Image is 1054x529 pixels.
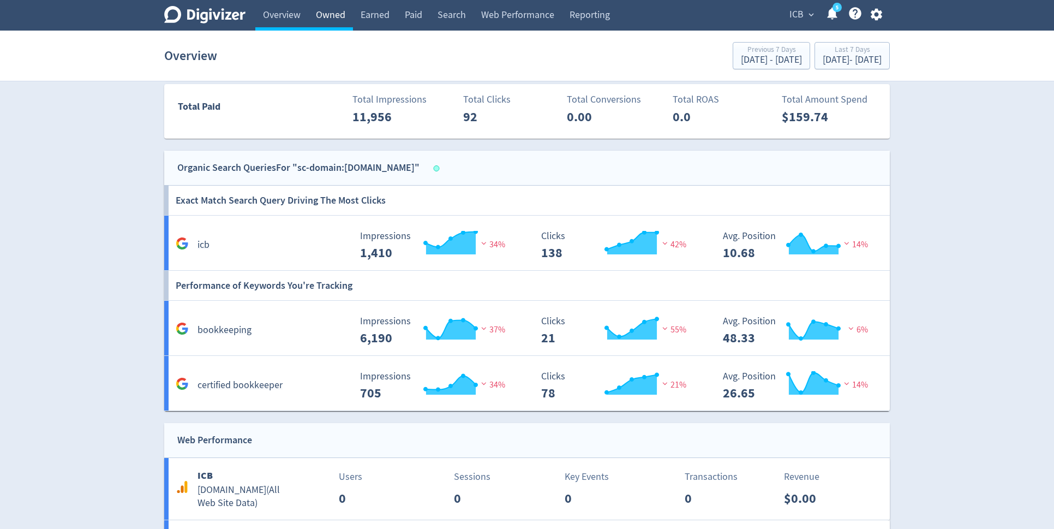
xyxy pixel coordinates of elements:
a: bookkeeping Impressions 6,190 Impressions 6,190 37% Clicks 21 Clicks 21 55% Avg. Position 48.33 A... [164,301,890,356]
svg: Avg. Position 10.68 [717,231,881,260]
span: expand_more [806,10,816,20]
div: [DATE] - [DATE] [823,55,882,65]
p: Sessions [454,469,490,484]
h6: Performance of Keywords You're Tracking [176,271,352,300]
p: Revenue [784,469,825,484]
h5: icb [197,239,209,252]
span: 14% [841,239,868,250]
svg: Avg. Position 26.65 [717,371,881,400]
img: negative-performance.svg [478,379,489,388]
div: Total Paid [165,99,285,120]
svg: Google Analytics [176,322,189,335]
img: negative-performance.svg [841,239,852,247]
h5: [DOMAIN_NAME] ( All Web Site Data ) [197,484,289,510]
span: 14% [841,379,868,390]
p: 0 [339,489,355,508]
svg: Google Analytics [176,377,189,390]
span: 34% [478,239,505,250]
img: negative-performance.svg [478,324,489,332]
p: $159.74 [782,107,845,127]
svg: Clicks 138 [536,231,699,260]
p: 0 [454,489,470,508]
svg: Avg. Position 48.33 [717,316,881,345]
p: Key Events [565,469,609,484]
p: Total Clicks [463,92,562,107]
div: Last 7 Days [823,46,882,55]
p: Total Amount Spend [782,92,881,107]
p: 0.0 [673,107,735,127]
p: 0 [565,489,580,508]
img: negative-performance.svg [846,324,857,332]
button: Last 7 Days[DATE]- [DATE] [815,42,890,69]
svg: Clicks 21 [536,316,699,345]
a: icb Impressions 1,410 Impressions 1,410 34% Clicks 138 Clicks 138 42% Avg. Position 10.68 Avg. Po... [164,216,890,271]
svg: Clicks 78 [536,371,699,400]
div: [DATE] - [DATE] [741,55,802,65]
svg: Google Analytics [176,480,189,494]
p: $0.00 [784,489,825,508]
svg: Impressions 705 [355,371,518,400]
div: Previous 7 Days [741,46,802,55]
img: negative-performance.svg [660,239,670,247]
div: Web Performance [177,432,252,448]
p: Total Impressions [352,92,451,107]
button: ICB [786,6,817,23]
span: 21% [660,379,686,390]
span: 37% [478,324,505,335]
span: 34% [478,379,505,390]
p: 0 [685,489,700,508]
a: 5 [833,3,842,12]
h6: Exact Match Search Query Driving The Most Clicks [176,186,386,215]
span: 55% [660,324,686,335]
span: 42% [660,239,686,250]
b: ICB [197,469,213,482]
span: Data last synced: 5 Sep 2025, 12:03am (AEST) [434,165,443,171]
button: Previous 7 Days[DATE] - [DATE] [733,42,810,69]
span: 6% [846,324,868,335]
img: negative-performance.svg [660,379,670,388]
p: 0.00 [567,107,630,127]
img: negative-performance.svg [660,324,670,332]
h1: Overview [164,38,217,73]
img: negative-performance.svg [841,379,852,388]
h5: certified bookkeeper [197,379,283,392]
svg: Impressions 6,190 [355,316,518,345]
a: certified bookkeeper Impressions 705 Impressions 705 34% Clicks 78 Clicks 78 21% Avg. Position 26... [164,356,890,411]
span: ICB [789,6,804,23]
div: Organic Search Queries For "sc-domain:[DOMAIN_NAME]" [177,160,420,176]
h5: bookkeeping [197,324,251,337]
img: negative-performance.svg [478,239,489,247]
p: Transactions [685,469,738,484]
svg: Google Analytics [176,237,189,250]
text: 5 [836,4,839,11]
p: 92 [463,107,526,127]
p: Total Conversions [567,92,666,107]
svg: Impressions 1,410 [355,231,518,260]
p: 11,956 [352,107,415,127]
a: ICB[DOMAIN_NAME](All Web Site Data)Users0Sessions0Key Events0Transactions0Revenue$0.00 [164,458,890,520]
p: Users [339,469,362,484]
p: Total ROAS [673,92,771,107]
